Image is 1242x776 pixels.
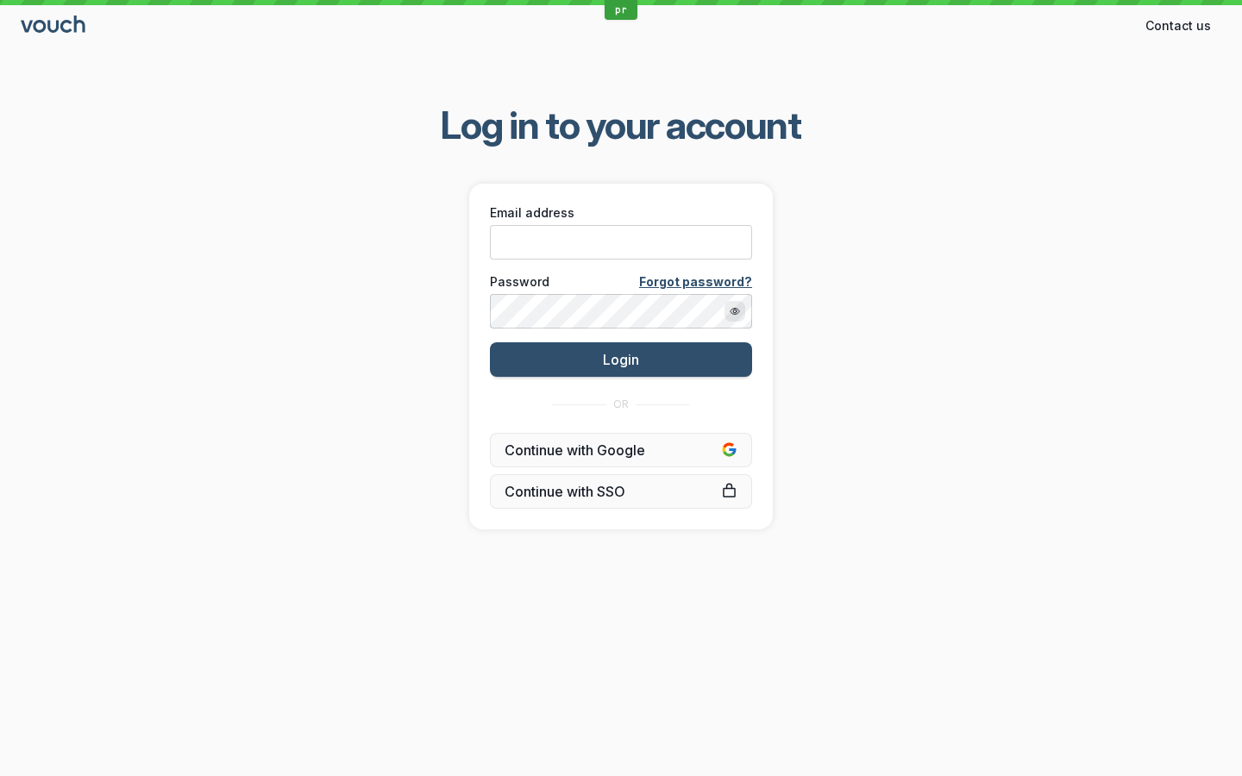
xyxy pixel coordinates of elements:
span: Contact us [1145,17,1211,34]
span: Log in to your account [441,101,801,149]
span: Email address [490,204,574,222]
button: Contact us [1135,12,1221,40]
button: Login [490,342,752,377]
button: Show password [724,301,745,322]
a: Continue with SSO [490,474,752,509]
span: Continue with SSO [505,483,737,500]
button: Continue with Google [490,433,752,467]
a: Go to sign in [21,19,88,34]
span: OR [613,397,629,411]
span: Password [490,273,549,291]
span: Login [603,351,639,368]
span: Continue with Google [505,441,737,459]
a: Forgot password? [639,273,752,291]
